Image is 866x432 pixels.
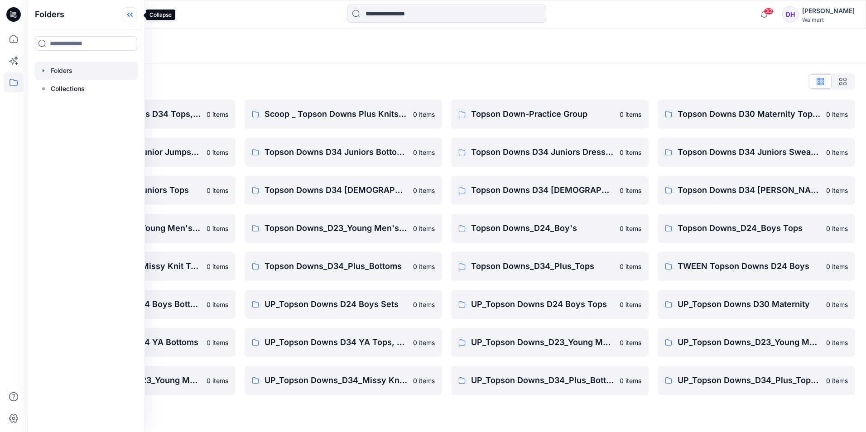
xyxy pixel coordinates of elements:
[451,138,649,167] a: Topson Downs D34 Juniors Dresses0 items
[451,252,649,281] a: Topson Downs_D34_Plus_Tops0 items
[826,110,848,119] p: 0 items
[471,260,614,273] p: Topson Downs_D34_Plus_Tops
[245,176,442,205] a: Topson Downs D34 [DEMOGRAPHIC_DATA] Dresses0 items
[265,222,408,235] p: Topson Downs_D23_Young Men's Tops
[658,214,855,243] a: Topson Downs_D24_Boys Tops0 items
[207,148,228,157] p: 0 items
[265,298,408,311] p: UP_Topson Downs D24 Boys Sets
[451,100,649,129] a: Topson Down-Practice Group0 items
[245,138,442,167] a: Topson Downs D34 Juniors Bottoms0 items
[620,338,641,347] p: 0 items
[207,186,228,195] p: 0 items
[826,186,848,195] p: 0 items
[802,5,855,16] div: [PERSON_NAME]
[678,222,821,235] p: Topson Downs_D24_Boys Tops
[451,176,649,205] a: Topson Downs D34 [DEMOGRAPHIC_DATA] Woven Tops0 items
[658,138,855,167] a: Topson Downs D34 Juniors Sweaters0 items
[826,376,848,385] p: 0 items
[471,374,614,387] p: UP_Topson Downs_D34_Plus_Bottoms
[826,224,848,233] p: 0 items
[265,184,408,197] p: Topson Downs D34 [DEMOGRAPHIC_DATA] Dresses
[207,110,228,119] p: 0 items
[658,328,855,357] a: UP_Topson Downs_D23_Young Men's Outerwear0 items
[451,290,649,319] a: UP_Topson Downs D24 Boys Tops0 items
[620,224,641,233] p: 0 items
[678,336,821,349] p: UP_Topson Downs_D23_Young Men's Outerwear
[265,336,408,349] p: UP_Topson Downs D34 YA Tops, Dresses and Sets
[678,260,821,273] p: TWEEN Topson Downs D24 Boys
[620,148,641,157] p: 0 items
[245,252,442,281] a: Topson Downs_D34_Plus_Bottoms0 items
[207,224,228,233] p: 0 items
[471,222,614,235] p: Topson Downs_D24_Boy's
[245,214,442,243] a: Topson Downs_D23_Young Men's Tops0 items
[471,298,614,311] p: UP_Topson Downs D24 Boys Tops
[451,328,649,357] a: UP_Topson Downs_D23_Young Men's Bottoms0 items
[658,366,855,395] a: UP_Topson Downs_D34_Plus_Tops Sweaters Dresses0 items
[451,366,649,395] a: UP_Topson Downs_D34_Plus_Bottoms0 items
[207,376,228,385] p: 0 items
[764,8,774,15] span: 32
[413,148,435,157] p: 0 items
[265,374,408,387] p: UP_Topson Downs_D34_Missy Knit Tops
[265,108,408,120] p: Scoop _ Topson Downs Plus Knits / Woven
[413,376,435,385] p: 0 items
[245,290,442,319] a: UP_Topson Downs D24 Boys Sets0 items
[620,186,641,195] p: 0 items
[658,290,855,319] a: UP_Topson Downs D30 Maternity0 items
[620,300,641,309] p: 0 items
[471,336,614,349] p: UP_Topson Downs_D23_Young Men's Bottoms
[678,108,821,120] p: Topson Downs D30 Maternity Tops/Bottoms
[451,214,649,243] a: Topson Downs_D24_Boy's0 items
[658,176,855,205] a: Topson Downs D34 [PERSON_NAME]0 items
[413,110,435,119] p: 0 items
[678,184,821,197] p: Topson Downs D34 [PERSON_NAME]
[826,300,848,309] p: 0 items
[265,260,408,273] p: Topson Downs_D34_Plus_Bottoms
[782,6,799,23] div: DH
[471,184,614,197] p: Topson Downs D34 [DEMOGRAPHIC_DATA] Woven Tops
[245,366,442,395] a: UP_Topson Downs_D34_Missy Knit Tops0 items
[678,374,821,387] p: UP_Topson Downs_D34_Plus_Tops Sweaters Dresses
[620,376,641,385] p: 0 items
[413,186,435,195] p: 0 items
[678,146,821,158] p: Topson Downs D34 Juniors Sweaters
[207,300,228,309] p: 0 items
[413,262,435,271] p: 0 items
[678,298,821,311] p: UP_Topson Downs D30 Maternity
[826,148,848,157] p: 0 items
[471,108,614,120] p: Topson Down-Practice Group
[265,146,408,158] p: Topson Downs D34 Juniors Bottoms
[245,100,442,129] a: Scoop _ Topson Downs Plus Knits / Woven0 items
[658,252,855,281] a: TWEEN Topson Downs D24 Boys0 items
[802,16,855,23] div: Walmart
[413,338,435,347] p: 0 items
[658,100,855,129] a: Topson Downs D30 Maternity Tops/Bottoms0 items
[413,224,435,233] p: 0 items
[471,146,614,158] p: Topson Downs D34 Juniors Dresses
[207,338,228,347] p: 0 items
[826,262,848,271] p: 0 items
[207,262,228,271] p: 0 items
[245,328,442,357] a: UP_Topson Downs D34 YA Tops, Dresses and Sets0 items
[413,300,435,309] p: 0 items
[620,262,641,271] p: 0 items
[826,338,848,347] p: 0 items
[51,83,85,94] p: Collections
[620,110,641,119] p: 0 items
